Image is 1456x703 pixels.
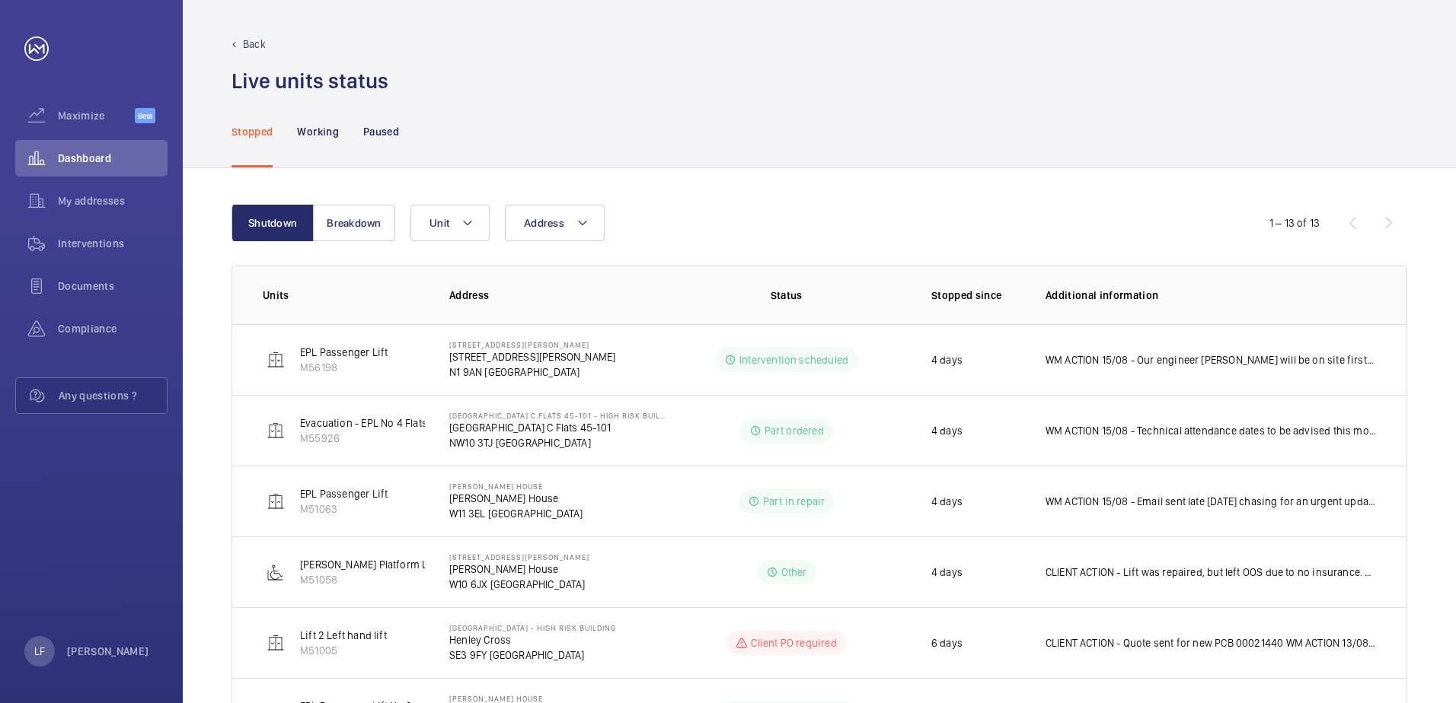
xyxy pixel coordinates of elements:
p: Part in repair [763,494,825,509]
span: Any questions ? [59,388,167,403]
p: W11 3EL [GEOGRAPHIC_DATA] [449,506,583,521]
button: Unit [410,205,490,241]
span: Beta [135,108,155,123]
img: elevator.svg [267,492,285,511]
p: Part ordered [765,423,824,438]
p: [PERSON_NAME] Platform Lift [300,557,438,572]
p: M51063 [300,501,388,517]
p: [STREET_ADDRESS][PERSON_NAME] [449,349,615,364]
p: Evacuation - EPL No 4 Flats 45-101 R/h [300,415,479,431]
p: EPL Passenger Lift [300,486,388,501]
p: Client PO required [751,635,836,651]
span: Documents [58,278,168,294]
p: EPL Passenger Lift [300,345,388,360]
span: My addresses [58,193,168,208]
p: 4 days [931,565,963,580]
p: [GEOGRAPHIC_DATA] - High Risk Building [449,623,616,632]
p: 6 days [931,635,963,651]
h1: Live units status [231,67,388,95]
button: Address [505,205,605,241]
p: M55926 [300,431,479,446]
p: [PERSON_NAME] House [449,694,583,703]
p: NW10 3TJ [GEOGRAPHIC_DATA] [449,435,666,450]
p: [STREET_ADDRESS][PERSON_NAME] [449,552,589,561]
p: 4 days [931,494,963,509]
p: Stopped [231,124,273,139]
button: Shutdown [231,205,314,241]
p: WM ACTION 15/08 - Technical attendance dates to be advised this morning. WM ACTION 14/08 - Parts ... [1046,423,1376,438]
p: [GEOGRAPHIC_DATA] C Flats 45-101 [449,420,666,435]
p: Henley Cross [449,632,616,647]
p: M51058 [300,572,438,587]
span: Address [524,217,564,229]
p: [PERSON_NAME] House [449,491,583,506]
p: Stopped since [931,288,1021,303]
p: LF [34,644,45,659]
span: Interventions [58,236,168,251]
p: 4 days [931,423,963,438]
p: Working [297,124,338,139]
p: CLIENT ACTION - Quote sent for new PCB 00021440 WM ACTION 13/08 - Following the power cut, a new ... [1046,635,1376,651]
p: W10 6JX [GEOGRAPHIC_DATA] [449,577,589,592]
p: 4 days [931,352,963,367]
p: N1 9AN [GEOGRAPHIC_DATA] [449,364,615,380]
p: Intervention scheduled [739,352,848,367]
p: Additional information [1046,288,1376,303]
div: 1 – 13 of 13 [1269,215,1320,231]
img: platform_lift.svg [267,563,285,581]
p: [GEOGRAPHIC_DATA] C Flats 45-101 - High Risk Building [449,411,666,420]
span: Unit [429,217,449,229]
span: Dashboard [58,151,168,166]
p: WM ACTION 15/08 - Email sent late [DATE] chasing for an urgent update on this repair. WM ACTION 1... [1046,494,1376,509]
p: CLIENT ACTION - Lift was repaired, but left OOS due to no insurance. WM ACTION 13/08 - Tech engin... [1046,565,1376,580]
p: M56198 [300,360,388,375]
p: SE3 9FY [GEOGRAPHIC_DATA] [449,647,616,663]
img: elevator.svg [267,634,285,652]
p: [PERSON_NAME] House [449,561,589,577]
span: Maximize [58,108,135,123]
button: Breakdown [313,205,395,241]
p: Status [676,288,896,303]
p: [PERSON_NAME] House [449,482,583,491]
p: [PERSON_NAME] [67,644,149,659]
p: Other [781,565,807,580]
p: Back [243,37,266,52]
p: [STREET_ADDRESS][PERSON_NAME] [449,340,615,349]
p: Paused [363,124,399,139]
p: Address [449,288,666,303]
img: elevator.svg [267,421,285,440]
img: elevator.svg [267,351,285,369]
p: Lift 2 Left hand lift [300,628,387,643]
p: Units [263,288,425,303]
p: WM ACTION 15/08 - Our engineer [PERSON_NAME] will be on site first thing this morning. WM ACTION ... [1046,352,1376,367]
span: Compliance [58,321,168,336]
p: M51005 [300,643,387,658]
